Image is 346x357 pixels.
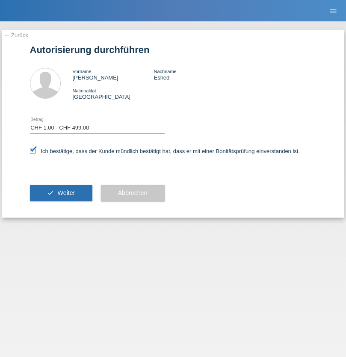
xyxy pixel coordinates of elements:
[118,189,148,196] span: Abbrechen
[325,8,342,13] a: menu
[154,69,176,74] span: Nachname
[4,32,28,38] a: ← Zurück
[101,185,165,201] button: Abbrechen
[57,189,75,196] span: Weiter
[73,69,92,74] span: Vorname
[30,44,316,55] h1: Autorisierung durchführen
[73,87,154,100] div: [GEOGRAPHIC_DATA]
[30,148,300,154] label: Ich bestätige, dass der Kunde mündlich bestätigt hat, dass er mit einer Bonitätsprüfung einversta...
[329,7,337,15] i: menu
[154,68,235,81] div: Eshed
[47,189,54,196] i: check
[30,185,92,201] button: check Weiter
[73,68,154,81] div: [PERSON_NAME]
[73,88,96,93] span: Nationalität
